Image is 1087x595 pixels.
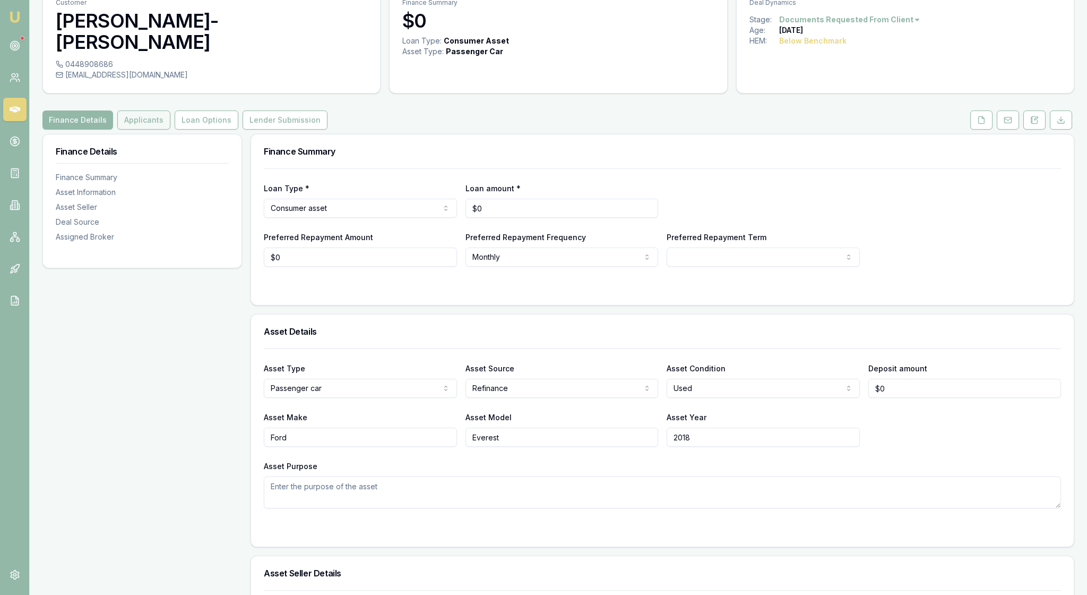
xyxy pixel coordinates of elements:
[264,462,317,471] label: Asset Purpose
[56,232,229,242] div: Assigned Broker
[240,110,330,130] a: Lender Submission
[56,172,229,183] div: Finance Summary
[56,187,229,198] div: Asset Information
[42,110,113,130] button: Finance Details
[42,110,115,130] a: Finance Details
[264,184,309,193] label: Loan Type *
[175,110,238,130] button: Loan Options
[402,36,442,46] div: Loan Type:
[779,14,921,25] button: Documents Requested From Client
[779,36,847,46] div: Below Benchmark
[402,10,714,31] h3: $0
[465,184,521,193] label: Loan amount *
[667,233,766,242] label: Preferred Repayment Term
[264,233,373,242] label: Preferred Repayment Amount
[402,46,444,57] div: Asset Type :
[465,199,659,218] input: $
[56,10,367,53] h3: [PERSON_NAME]-[PERSON_NAME]
[779,25,803,36] div: [DATE]
[444,36,509,46] div: Consumer Asset
[8,11,21,23] img: emu-icon-u.png
[667,364,726,373] label: Asset Condition
[465,364,514,373] label: Asset Source
[868,364,927,373] label: Deposit amount
[264,327,1061,336] h3: Asset Details
[749,36,779,46] div: HEM:
[172,110,240,130] a: Loan Options
[117,110,170,130] button: Applicants
[446,46,503,57] div: Passenger Car
[56,70,367,80] div: [EMAIL_ADDRESS][DOMAIN_NAME]
[749,14,779,25] div: Stage:
[264,364,305,373] label: Asset Type
[264,248,457,267] input: $
[749,25,779,36] div: Age:
[56,202,229,212] div: Asset Seller
[465,233,586,242] label: Preferred Repayment Frequency
[56,217,229,227] div: Deal Source
[243,110,327,130] button: Lender Submission
[115,110,172,130] a: Applicants
[264,147,1061,156] h3: Finance Summary
[56,59,367,70] div: 0448908686
[465,413,512,422] label: Asset Model
[868,379,1062,398] input: $
[264,413,307,422] label: Asset Make
[667,413,706,422] label: Asset Year
[264,569,1061,577] h3: Asset Seller Details
[56,147,229,156] h3: Finance Details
